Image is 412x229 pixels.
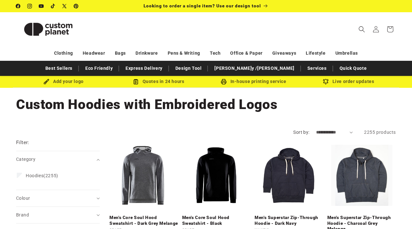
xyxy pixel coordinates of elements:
[16,78,111,86] div: Add your logo
[26,173,58,179] span: (2255)
[364,130,396,135] span: 2255 products
[182,215,251,226] a: Men's Core Soul Hood Sweatshirt - Black
[109,215,178,226] a: Men's Core Soul Hood Sweatshirt - Dark Grey Melange
[301,78,396,86] div: Live order updates
[16,196,30,201] span: Colour
[136,48,158,59] a: Drinkware
[355,22,369,36] summary: Search
[16,15,80,44] img: Custom Planet
[83,48,105,59] a: Headwear
[42,63,76,74] a: Best Sellers
[335,48,358,59] a: Umbrellas
[82,63,116,74] a: Eco Friendly
[206,78,301,86] div: In-house printing service
[16,151,100,168] summary: Category (0 selected)
[16,190,100,206] summary: Colour (0 selected)
[336,63,370,74] a: Quick Quote
[16,96,396,113] h1: Custom Hoodies with Embroidered Logos
[111,78,206,86] div: Quotes in 24 hours
[43,79,49,85] img: Brush Icon
[221,79,227,85] img: In-house printing
[16,212,29,217] span: Brand
[54,48,73,59] a: Clothing
[26,173,43,178] span: Hoodies
[16,139,29,146] h2: Filter:
[16,207,100,223] summary: Brand (0 selected)
[14,12,83,46] a: Custom Planet
[168,48,200,59] a: Pens & Writing
[133,79,139,85] img: Order Updates Icon
[211,63,297,74] a: [PERSON_NAME]y /[PERSON_NAME]
[272,48,296,59] a: Giveaways
[323,79,329,85] img: Order updates
[293,130,309,135] label: Sort by:
[122,63,166,74] a: Express Delivery
[230,48,262,59] a: Office & Paper
[115,48,126,59] a: Bags
[16,157,35,162] span: Category
[210,48,220,59] a: Tech
[306,48,325,59] a: Lifestyle
[144,3,261,8] span: Looking to order a single item? Use our design tool
[172,63,205,74] a: Design Tool
[255,215,323,226] a: Men's Superstar Zip-Through Hoodie - Dark Navy
[304,63,330,74] a: Services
